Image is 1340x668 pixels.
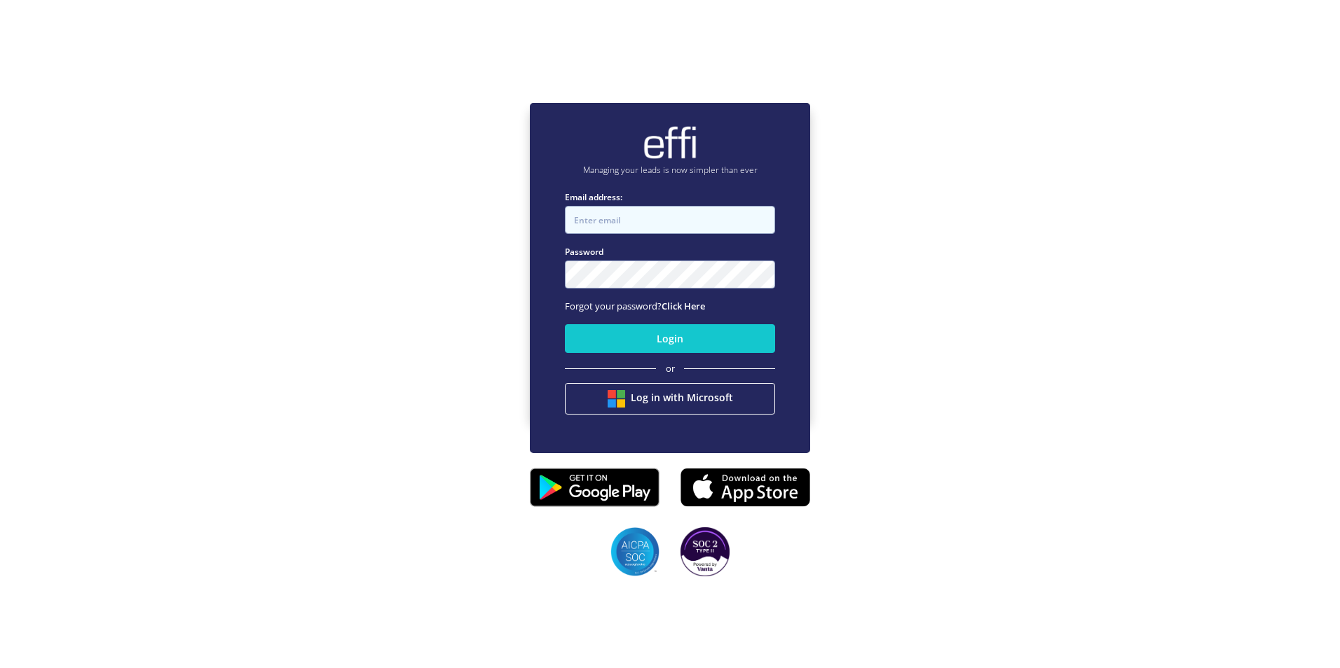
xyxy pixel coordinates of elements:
input: Enter email [565,206,775,234]
img: brand-logo.ec75409.png [642,125,698,160]
button: Log in with Microsoft [565,383,775,415]
a: Click Here [662,300,705,312]
button: Login [565,324,775,353]
img: appstore.8725fd3.png [681,464,810,511]
label: Email address: [565,190,775,204]
img: SOC2 badges [610,527,659,576]
img: playstore.0fabf2e.png [530,459,659,516]
span: Forgot your password? [565,300,705,312]
img: btn google [608,390,625,408]
img: SOC2 badges [681,527,730,576]
span: or [666,362,675,376]
label: Password [565,245,775,258]
p: Managing your leads is now simpler than ever [565,164,775,176]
